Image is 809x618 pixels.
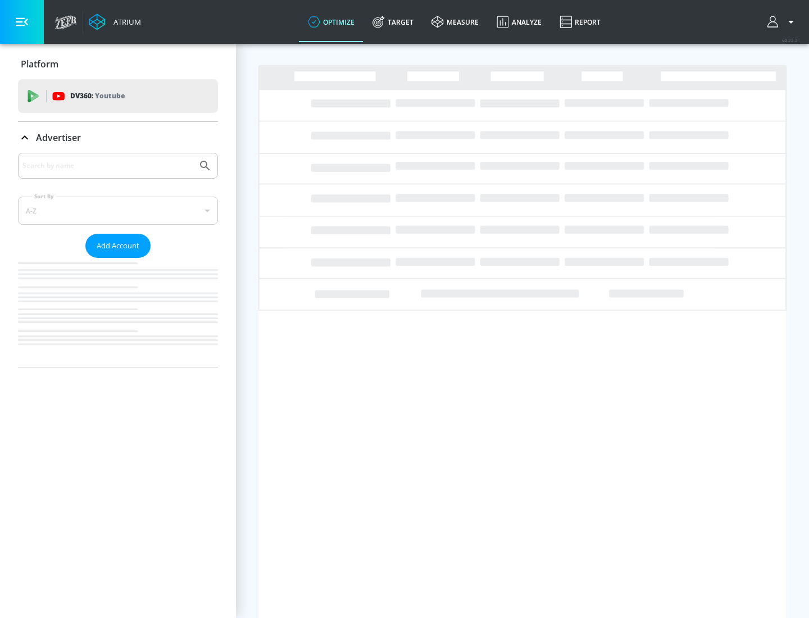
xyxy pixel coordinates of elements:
p: DV360: [70,90,125,102]
a: Report [551,2,610,42]
a: measure [422,2,488,42]
span: v 4.22.2 [782,37,798,43]
p: Advertiser [36,131,81,144]
span: Add Account [97,239,139,252]
div: Advertiser [18,153,218,367]
a: Atrium [89,13,141,30]
a: Target [363,2,422,42]
div: Advertiser [18,122,218,153]
div: DV360: Youtube [18,79,218,113]
button: Add Account [85,234,151,258]
a: optimize [299,2,363,42]
input: Search by name [22,158,193,173]
div: Platform [18,48,218,80]
label: Sort By [32,193,56,200]
div: A-Z [18,197,218,225]
p: Youtube [95,90,125,102]
p: Platform [21,58,58,70]
div: Atrium [109,17,141,27]
nav: list of Advertiser [18,258,218,367]
a: Analyze [488,2,551,42]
